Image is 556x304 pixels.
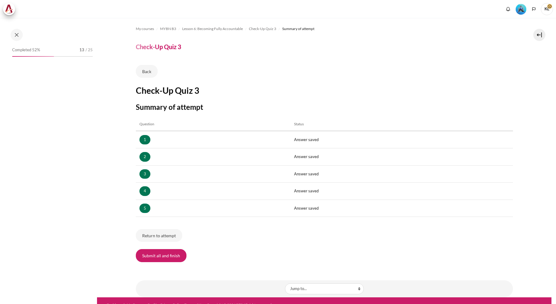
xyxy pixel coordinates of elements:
[290,148,513,166] td: Answer saved
[160,26,176,32] span: MYBN B3
[249,26,276,32] span: Check-Up Quiz 3
[136,85,513,96] h2: Check-Up Quiz 3
[136,229,182,242] button: Return to attempt
[290,183,513,200] td: Answer saved
[136,25,154,32] a: My courses
[136,102,513,112] h3: Summary of attempt
[249,25,276,32] a: Check-Up Quiz 3
[504,5,513,14] div: Show notification window with no new notifications
[12,47,40,53] span: Completed 52%
[136,26,154,32] span: My courses
[79,47,84,53] span: 13
[516,4,526,15] img: Level #3
[136,24,513,34] nav: Navigation bar
[290,200,513,217] td: Answer saved
[541,3,553,15] span: KL
[182,25,243,32] a: Lesson 6: Becoming Fully Accountable
[139,169,150,179] a: 3
[290,118,513,131] th: Status
[12,56,54,57] div: 52%
[139,186,150,196] a: 4
[3,3,18,15] a: Architeck Architeck
[85,47,93,53] span: / 25
[136,43,181,51] h4: Check-Up Quiz 3
[513,3,529,15] a: Level #3
[516,3,526,15] div: Level #3
[136,118,290,131] th: Question
[160,25,176,32] a: MYBN B3
[139,204,150,213] a: 5
[139,152,150,162] a: 2
[136,249,186,262] button: Submit all and finish
[97,18,551,297] section: Content
[282,26,314,32] span: Summary of attempt
[541,3,553,15] a: User menu
[5,5,13,14] img: Architeck
[290,131,513,148] td: Answer saved
[182,26,243,32] span: Lesson 6: Becoming Fully Accountable
[529,5,538,14] button: Languages
[139,135,150,145] a: 1
[136,65,158,78] a: Back
[290,165,513,183] td: Answer saved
